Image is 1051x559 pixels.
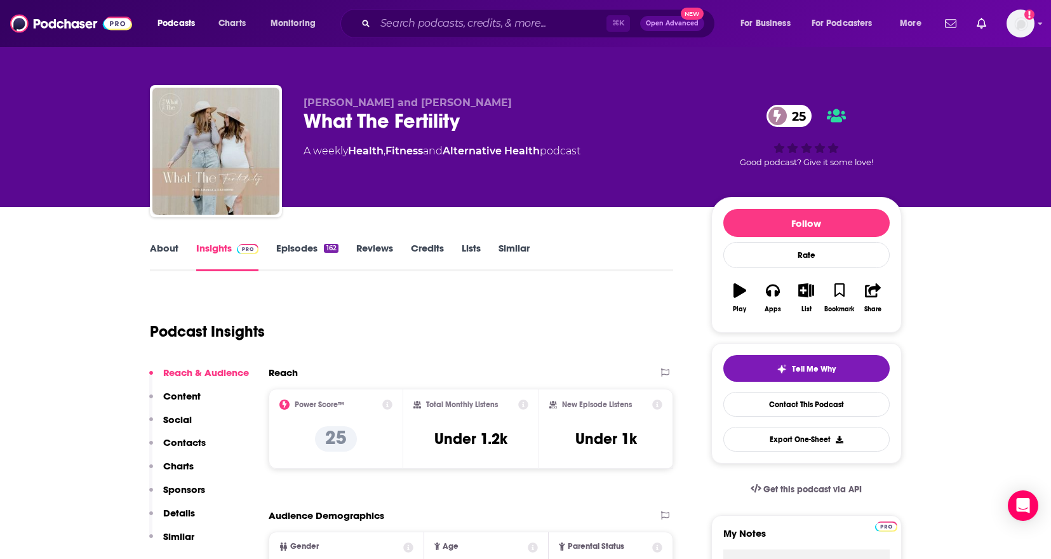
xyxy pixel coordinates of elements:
h3: Under 1.2k [434,429,507,448]
h2: Total Monthly Listens [426,400,498,409]
img: What The Fertility [152,88,279,215]
a: Charts [210,13,253,34]
p: Social [163,414,192,426]
span: Good podcast? Give it some love! [740,158,873,167]
span: Charts [218,15,246,32]
span: For Business [740,15,791,32]
a: Similar [499,242,530,271]
button: open menu [803,13,891,34]
div: Bookmark [824,306,854,313]
h2: Audience Demographics [269,509,384,522]
a: Pro website [875,520,897,532]
a: About [150,242,178,271]
span: Tell Me Why [792,364,836,374]
div: Open Intercom Messenger [1008,490,1038,521]
button: open menu [262,13,332,34]
a: InsightsPodchaser Pro [196,242,259,271]
img: tell me why sparkle [777,364,787,374]
img: User Profile [1007,10,1034,37]
label: My Notes [723,527,890,549]
a: 25 [766,105,812,127]
img: Podchaser Pro [237,244,259,254]
div: 25Good podcast? Give it some love! [711,97,902,175]
button: open menu [149,13,211,34]
p: Sponsors [163,483,205,495]
a: Show notifications dropdown [972,13,991,34]
span: and [423,145,443,157]
div: A weekly podcast [304,144,580,159]
a: Contact This Podcast [723,392,890,417]
p: Contacts [163,436,206,448]
span: For Podcasters [812,15,873,32]
span: Podcasts [157,15,195,32]
a: Episodes162 [276,242,338,271]
span: 25 [779,105,812,127]
p: Content [163,390,201,402]
p: Reach & Audience [163,367,249,379]
a: Show notifications dropdown [940,13,961,34]
span: Parental Status [568,542,624,551]
a: Get this podcast via API [740,474,873,505]
h2: Reach [269,367,298,379]
p: Charts [163,460,194,472]
button: List [789,275,822,321]
div: Rate [723,242,890,268]
h1: Podcast Insights [150,322,265,341]
button: Contacts [149,436,206,460]
a: Fitness [385,145,423,157]
button: Open AdvancedNew [640,16,704,31]
button: Similar [149,530,194,554]
a: Health [348,145,384,157]
input: Search podcasts, credits, & more... [375,13,606,34]
a: Lists [462,242,481,271]
a: Credits [411,242,444,271]
button: Social [149,414,192,437]
span: Open Advanced [646,20,699,27]
span: Age [443,542,459,551]
h2: Power Score™ [295,400,344,409]
span: ⌘ K [606,15,630,32]
h2: New Episode Listens [562,400,632,409]
button: Sponsors [149,483,205,507]
div: Play [733,306,746,313]
div: List [801,306,812,313]
button: Export One-Sheet [723,427,890,452]
button: open menu [732,13,807,34]
button: Charts [149,460,194,483]
button: Share [856,275,889,321]
button: tell me why sparkleTell Me Why [723,355,890,382]
div: Share [864,306,881,313]
button: open menu [891,13,937,34]
p: Similar [163,530,194,542]
span: Monitoring [271,15,316,32]
span: Get this podcast via API [763,484,862,495]
a: Reviews [356,242,393,271]
span: [PERSON_NAME] and [PERSON_NAME] [304,97,512,109]
button: Follow [723,209,890,237]
button: Content [149,390,201,414]
div: Apps [765,306,781,313]
a: Alternative Health [443,145,540,157]
span: Gender [290,542,319,551]
div: 162 [324,244,338,253]
h3: Under 1k [575,429,637,448]
p: 25 [315,426,357,452]
img: Podchaser - Follow, Share and Rate Podcasts [10,11,132,36]
button: Details [149,507,195,530]
button: Play [723,275,756,321]
svg: Add a profile image [1024,10,1034,20]
p: Details [163,507,195,519]
button: Bookmark [823,275,856,321]
span: Logged in as SolComms [1007,10,1034,37]
button: Apps [756,275,789,321]
img: Podchaser Pro [875,522,897,532]
button: Show profile menu [1007,10,1034,37]
span: New [681,8,704,20]
span: , [384,145,385,157]
div: Search podcasts, credits, & more... [352,9,727,38]
button: Reach & Audience [149,367,249,390]
span: More [900,15,921,32]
